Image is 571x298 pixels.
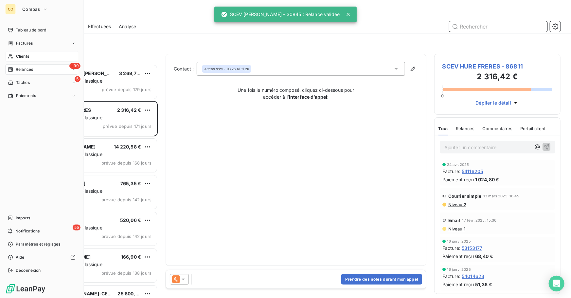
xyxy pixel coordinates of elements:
span: 2 316,42 € [117,107,141,113]
a: Aide [5,252,78,263]
span: 53153177 [462,245,482,251]
span: SCEV HURE FRERES - 86811 [442,62,552,71]
span: 0 [441,93,444,98]
em: Aucun nom [204,67,223,71]
span: Facture : [442,245,460,251]
span: Imports [16,215,30,221]
span: 51,36 € [475,281,492,288]
span: 765,35 € [120,181,141,186]
span: Déconnexion [16,268,41,273]
span: 13 mars 2025, 16:45 [483,194,519,198]
span: Tâches [16,80,30,86]
span: Paiement reçu [442,176,474,183]
span: prévue depuis 142 jours [101,197,152,202]
span: 54116205 [462,168,483,175]
span: prévue depuis 142 jours [101,234,152,239]
span: 68,40 € [475,253,493,260]
span: +99 [69,63,80,69]
span: Compas [22,7,40,12]
span: Paramètres et réglages [16,241,60,247]
span: Notifications [15,228,40,234]
span: Commentaires [483,126,513,131]
span: Niveau 1 [448,226,465,231]
span: Niveau 2 [448,202,466,207]
span: Analyse [119,23,136,30]
span: 16 janv. 2025 [447,239,471,243]
img: Logo LeanPay [5,284,46,294]
span: prévue depuis 168 jours [101,160,152,166]
div: - 03 26 61 11 20 [204,67,249,71]
span: Paiements [16,93,36,99]
span: Email [448,218,460,223]
span: prévue depuis 179 jours [102,87,152,92]
span: Portail client [520,126,545,131]
span: Clients [16,53,29,59]
span: SAS PRESSOIRS [PERSON_NAME] [46,70,123,76]
span: Relances [456,126,474,131]
div: grid [31,64,158,298]
label: Contact : [174,66,197,72]
span: Tout [438,126,448,131]
span: Paiement reçu [442,281,474,288]
span: Facture : [442,168,460,175]
span: SCEV [PERSON_NAME]-CERESER [46,291,123,296]
span: 166,90 € [121,254,141,260]
span: Aide [16,254,25,260]
span: 5 [75,76,80,82]
span: Courrier simple [448,193,481,199]
span: 3 269,76 € [119,70,144,76]
span: 520,06 € [120,217,141,223]
span: Factures [16,40,33,46]
span: 17 févr. 2025, 15:36 [462,218,497,222]
button: Prendre des notes durant mon appel [341,274,422,285]
span: 24 avr. 2025 [447,163,469,167]
div: Open Intercom Messenger [549,276,564,291]
span: prévue depuis 171 jours [103,124,152,129]
span: 25 600,51 € [117,291,145,296]
span: 1 024,80 € [475,176,499,183]
div: SCEV [PERSON_NAME] - 30845 : Relance validée [221,9,340,20]
span: Effectuées [88,23,111,30]
span: Déplier le détail [476,99,511,106]
span: 54014623 [462,273,484,280]
input: Rechercher [449,21,547,32]
span: Relances [16,67,33,72]
span: prévue depuis 138 jours [101,270,152,276]
p: Une fois le numéro composé, cliquez ci-dessous pour accéder à l’ : [231,87,362,100]
button: Déplier le détail [474,99,521,107]
span: Paiement reçu [442,253,474,260]
strong: interface d’appel [289,94,328,100]
span: Facture : [442,273,460,280]
span: 55 [73,225,80,230]
span: Tableau de bord [16,27,46,33]
span: 16 janv. 2025 [447,268,471,271]
h3: 2 316,42 € [442,71,552,84]
span: 14 220,58 € [114,144,141,149]
div: CO [5,4,16,14]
